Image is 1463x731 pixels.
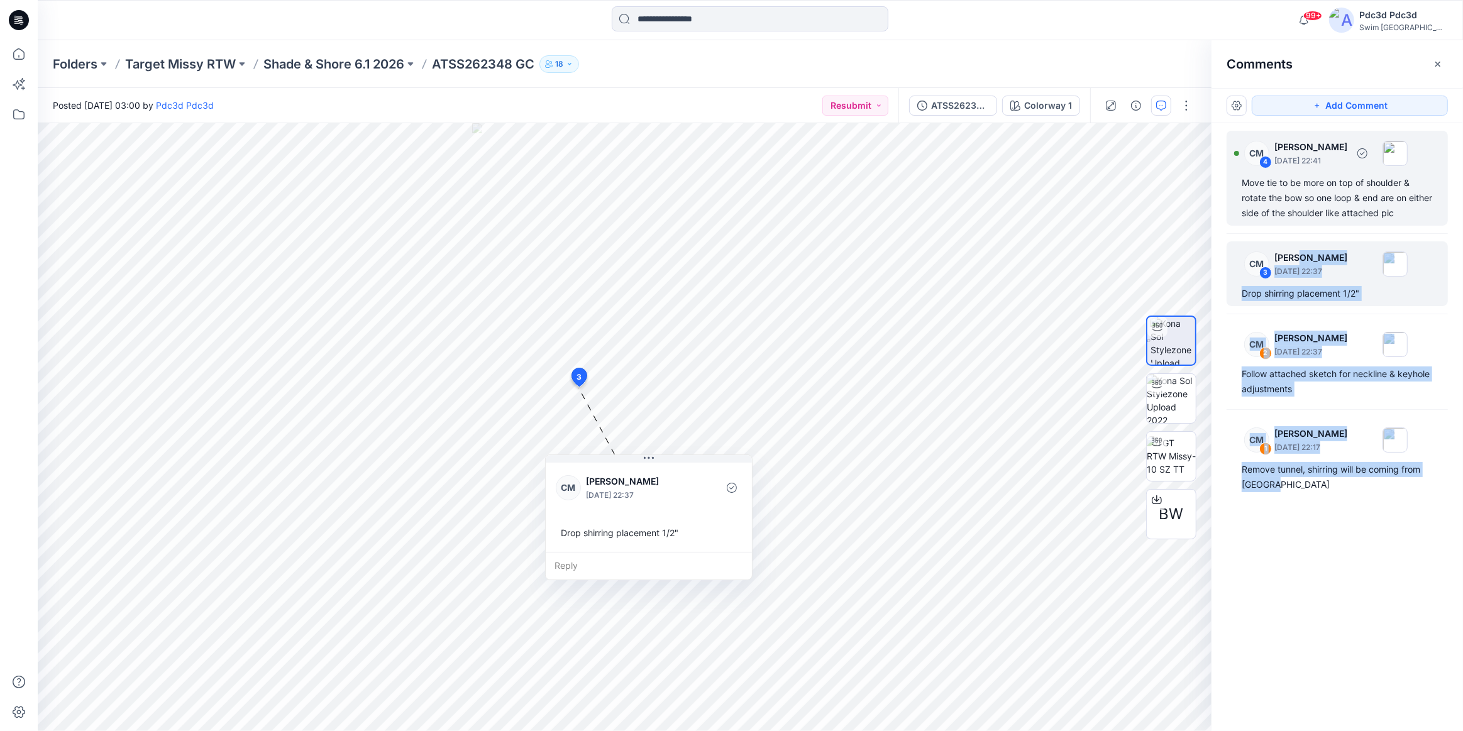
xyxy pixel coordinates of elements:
[1274,346,1347,358] p: [DATE] 22:37
[1151,317,1195,365] img: Kona Sol Stylezone Upload 2022
[555,57,563,71] p: 18
[1359,8,1447,23] div: Pdc3d Pdc3d
[1147,436,1196,476] img: TGT RTW Missy-10 SZ TT
[1303,11,1322,21] span: 99+
[1002,96,1080,116] button: Colorway 1
[1274,426,1347,441] p: [PERSON_NAME]
[53,55,97,73] a: Folders
[1126,96,1146,116] button: Details
[1244,427,1269,453] div: CM
[1244,141,1269,166] div: CM
[1274,155,1347,167] p: [DATE] 22:41
[1259,442,1272,455] div: 1
[1024,99,1072,113] div: Colorway 1
[577,371,582,383] span: 3
[1359,23,1447,32] div: Swim [GEOGRAPHIC_DATA]
[556,475,581,500] div: CM
[1259,156,1272,168] div: 4
[1242,175,1433,221] div: Move tie to be more on top of shoulder & rotate the bow so one loop & end are on either side of t...
[1242,286,1433,301] div: Drop shirring placement 1/2"
[1274,140,1347,155] p: [PERSON_NAME]
[432,55,534,73] p: ATSS262348 GC
[556,521,742,544] div: Drop shirring placement 1/2"
[1147,374,1196,423] img: Kona Sol Stylezone Upload 2022
[931,99,989,113] div: ATSS262348 GC
[156,100,214,111] a: Pdc3d Pdc3d
[586,474,688,489] p: [PERSON_NAME]
[1274,331,1347,346] p: [PERSON_NAME]
[1274,441,1347,454] p: [DATE] 22:17
[1227,57,1293,72] h2: Comments
[1274,250,1347,265] p: [PERSON_NAME]
[586,489,688,502] p: [DATE] 22:37
[1252,96,1448,116] button: Add Comment
[1274,265,1347,278] p: [DATE] 22:37
[1242,462,1433,492] div: Remove tunnel, shirring will be coming from [GEOGRAPHIC_DATA]
[1259,267,1272,279] div: 3
[125,55,236,73] a: Target Missy RTW
[546,552,752,580] div: Reply
[1242,366,1433,397] div: Follow attached sketch for neckline & keyhole adjustments
[909,96,997,116] button: ATSS262348 GC
[539,55,579,73] button: 18
[263,55,404,73] a: Shade & Shore 6.1 2026
[1329,8,1354,33] img: avatar
[53,99,214,112] span: Posted [DATE] 03:00 by
[1259,347,1272,360] div: 2
[1159,503,1184,525] span: BW
[1244,332,1269,357] div: CM
[1244,251,1269,277] div: CM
